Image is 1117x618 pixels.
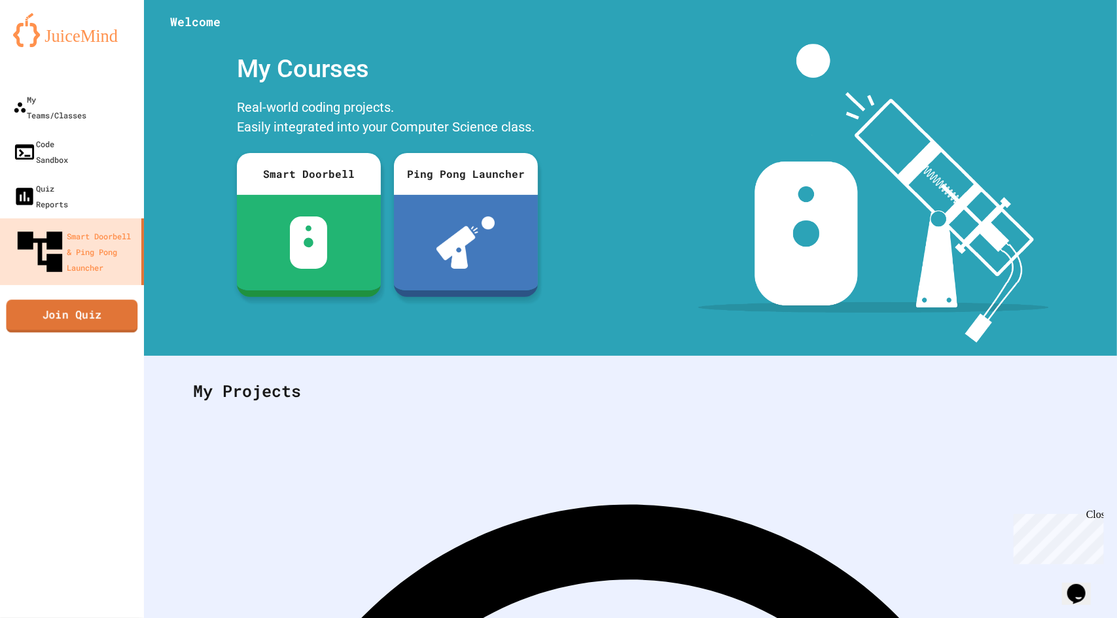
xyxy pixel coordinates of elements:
img: logo-orange.svg [13,13,131,47]
div: Smart Doorbell [237,153,381,195]
img: ppl-with-ball.png [436,216,495,269]
div: Real-world coding projects. Easily integrated into your Computer Science class. [230,94,544,143]
div: My Projects [180,366,1081,417]
div: My Courses [230,44,544,94]
div: Chat with us now!Close [5,5,90,83]
div: Code Sandbox [13,136,68,167]
div: My Teams/Classes [13,92,86,123]
a: Join Quiz [6,300,137,332]
div: Smart Doorbell & Ping Pong Launcher [13,225,136,279]
div: Ping Pong Launcher [394,153,538,195]
div: Quiz Reports [13,180,68,212]
iframe: chat widget [1008,509,1104,564]
iframe: chat widget [1062,566,1104,605]
img: sdb-white.svg [290,216,327,269]
img: banner-image-my-projects.png [698,44,1049,343]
